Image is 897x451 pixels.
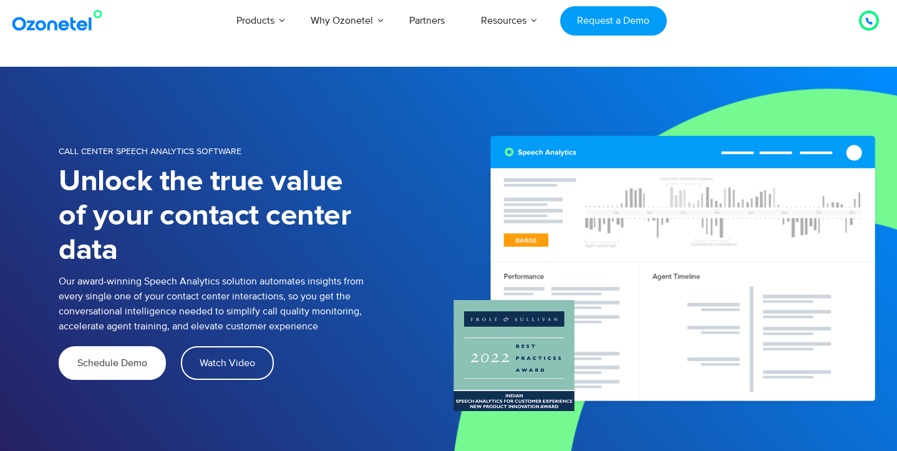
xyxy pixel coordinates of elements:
a: Request a Demo [560,6,667,36]
span: Schedule Demo [77,358,147,368]
a: Schedule Demo [59,346,166,380]
span: Call Center Speech Analytics Software [59,146,241,157]
p: Our award-winning Speech Analytics solution automates insights from every single one of your cont... [59,274,371,334]
h1: Unlock the true value of your contact center data [59,165,371,268]
span: Watch Video [200,358,255,368]
a: Watch Video [181,346,274,380]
